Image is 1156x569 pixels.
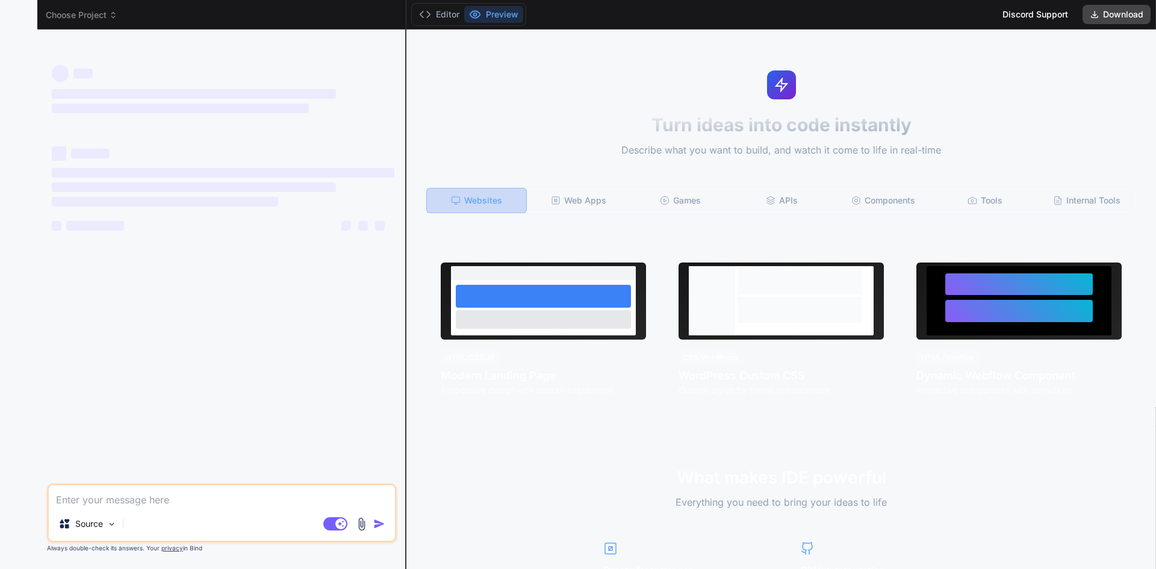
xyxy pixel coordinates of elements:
span: ‌ [52,89,336,99]
p: Describe what you want to build, and watch it come to life in real-time [414,143,1149,158]
span: ‌ [52,197,278,207]
p: Always double-check its answers. Your in Bind [47,543,397,554]
h4: Dynamic Webflow Component [916,367,1122,384]
span: ‌ [52,65,69,82]
img: icon [373,518,385,530]
div: Internal Tools [1037,188,1136,213]
div: Websites [426,188,527,213]
div: Discord Support [995,5,1075,24]
p: Custom styles for theme enhancement [679,384,884,396]
div: Games [631,188,730,213]
button: Editor [414,6,464,23]
button: Preview [464,6,523,23]
span: ‌ [52,182,336,192]
span: ‌ [52,221,61,231]
h1: Turn ideas into code instantly [414,114,1149,135]
p: Everything you need to bring your ideas to life [591,495,972,509]
div: Components [834,188,933,213]
span: ‌ [52,146,66,161]
img: Pick Models [107,519,117,529]
span: ‌ [73,69,93,78]
h4: Modern Landing Page [441,367,646,384]
span: ‌ [358,221,368,231]
h2: What makes IDE powerful [591,465,972,490]
img: attachment [355,517,368,531]
p: Interactive components with animations [916,384,1122,396]
button: Download [1083,5,1151,24]
div: Web Apps [529,188,629,213]
div: Tools [936,188,1035,213]
p: Responsive design with smooth interactions [441,384,646,396]
h4: WordPress Custom CSS [679,367,884,384]
p: Source [75,518,103,530]
span: ‌ [71,149,110,158]
span: ‌ [341,221,351,231]
span: ‌ [52,104,309,113]
span: ‌ [66,221,124,231]
div: HTML/Webflow [916,350,980,365]
span: privacy [161,544,183,552]
div: APIs [732,188,831,213]
div: CSS/WordPress [679,350,743,365]
span: ‌ [375,221,385,231]
div: HTML/CSS/JS [441,350,500,365]
span: Choose Project [46,9,117,21]
span: ‌ [52,168,394,178]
